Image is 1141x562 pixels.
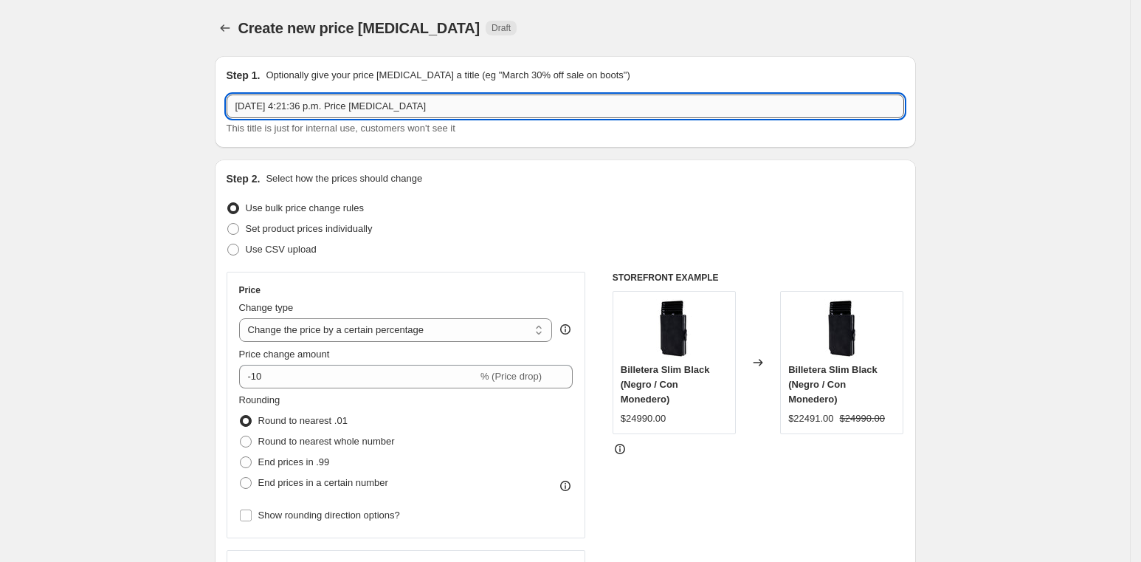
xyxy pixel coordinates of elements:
[239,302,294,313] span: Change type
[246,223,373,234] span: Set product prices individually
[266,68,630,83] p: Optionally give your price [MEDICAL_DATA] a title (eg "March 30% off sale on boots")
[492,22,511,34] span: Draft
[239,284,261,296] h3: Price
[480,371,542,382] span: % (Price drop)
[558,322,573,337] div: help
[227,171,261,186] h2: Step 2.
[788,364,878,405] span: Billetera Slim Black (Negro / Con Monedero)
[788,411,833,426] div: $22491.00
[227,95,904,118] input: 30% off holiday sale
[258,456,330,467] span: End prices in .99
[840,411,885,426] strike: $24990.00
[239,365,478,388] input: -15
[238,20,480,36] span: Create new price [MEDICAL_DATA]
[621,364,710,405] span: Billetera Slim Black (Negro / Con Monedero)
[621,411,666,426] div: $24990.00
[266,171,422,186] p: Select how the prices should change
[246,244,317,255] span: Use CSV upload
[258,477,388,488] span: End prices in a certain number
[227,123,455,134] span: This title is just for internal use, customers won't see it
[813,299,872,358] img: slim_black_2_80x.jpg
[239,349,330,360] span: Price change amount
[227,68,261,83] h2: Step 1.
[258,436,395,447] span: Round to nearest whole number
[246,202,364,213] span: Use bulk price change rules
[215,18,235,38] button: Price change jobs
[258,415,348,426] span: Round to nearest .01
[258,510,400,521] span: Show rounding direction options?
[644,299,703,358] img: slim_black_2_80x.jpg
[613,272,904,284] h6: STOREFRONT EXAMPLE
[239,394,280,405] span: Rounding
